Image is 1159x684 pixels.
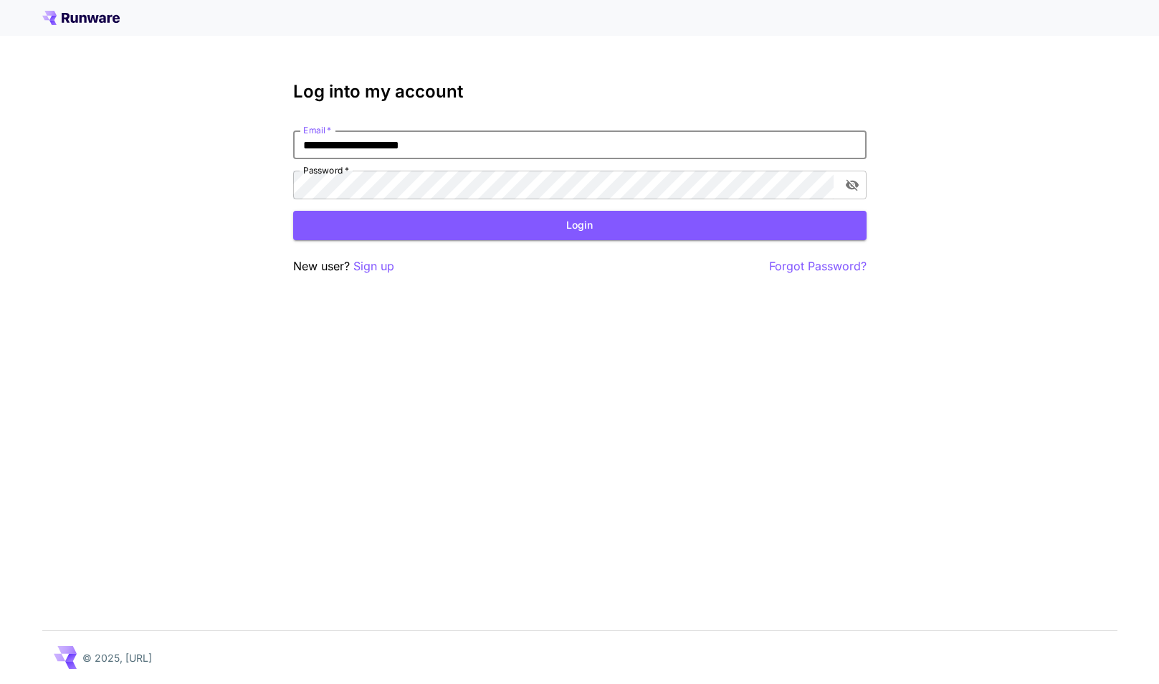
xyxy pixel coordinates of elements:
label: Email [303,124,331,136]
label: Password [303,164,349,176]
button: Forgot Password? [769,257,867,275]
p: New user? [293,257,394,275]
p: © 2025, [URL] [82,650,152,665]
button: Sign up [353,257,394,275]
button: toggle password visibility [839,172,865,198]
h3: Log into my account [293,82,867,102]
button: Login [293,211,867,240]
